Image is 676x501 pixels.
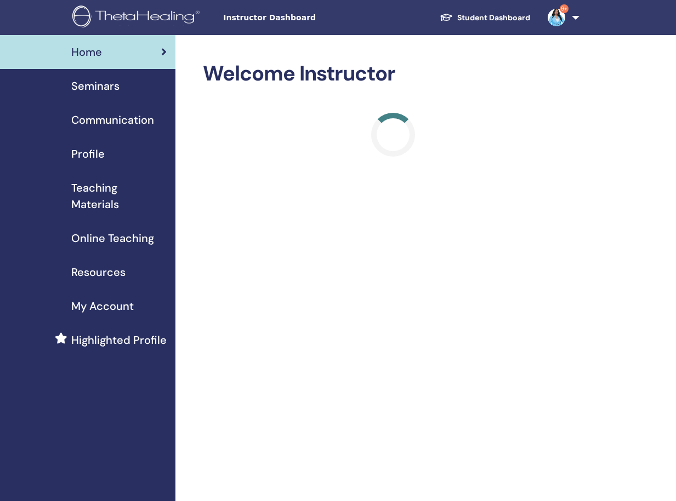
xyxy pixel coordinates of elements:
span: Communication [71,112,154,128]
span: Home [71,44,102,60]
img: graduation-cap-white.svg [440,13,453,22]
span: Instructor Dashboard [223,12,388,24]
span: Teaching Materials [71,180,167,212]
h2: Welcome Instructor [203,61,584,87]
img: default.jpg [548,9,565,26]
span: My Account [71,298,134,314]
span: Online Teaching [71,230,154,246]
span: Profile [71,146,105,162]
span: Resources [71,264,126,280]
a: Student Dashboard [431,8,539,28]
img: logo.png [72,5,203,30]
span: Seminars [71,78,120,94]
span: 9+ [560,4,569,13]
span: Highlighted Profile [71,332,167,348]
